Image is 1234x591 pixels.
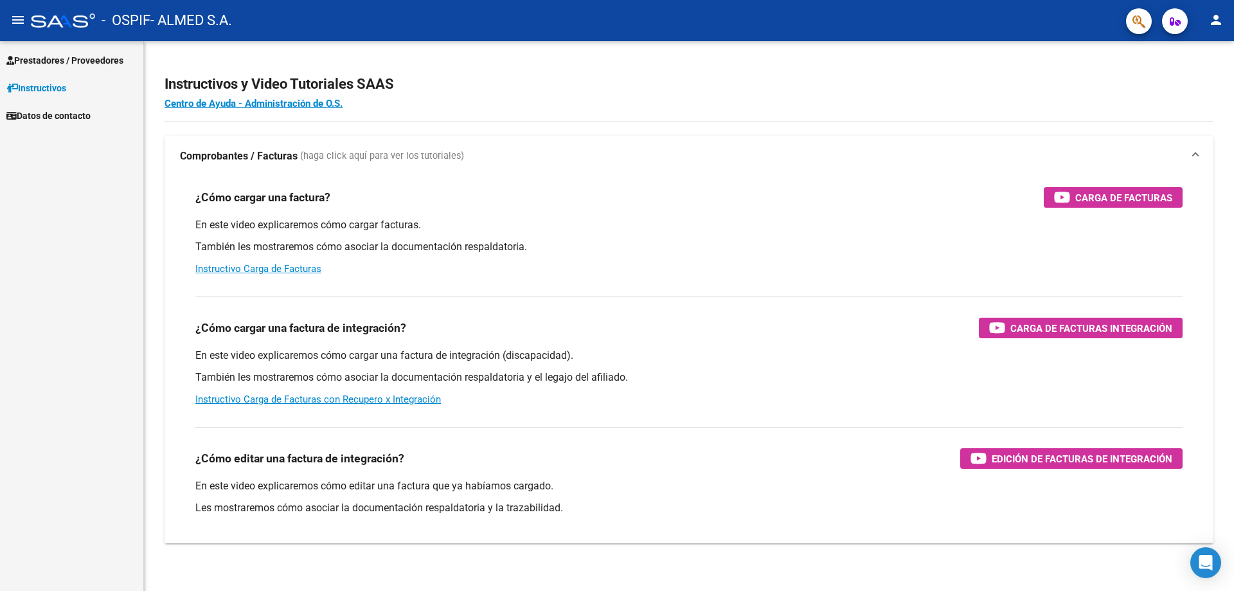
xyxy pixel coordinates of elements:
p: En este video explicaremos cómo editar una factura que ya habíamos cargado. [195,479,1183,493]
span: Prestadores / Proveedores [6,53,123,68]
button: Carga de Facturas Integración [979,318,1183,338]
h3: ¿Cómo cargar una factura? [195,188,330,206]
span: - ALMED S.A. [150,6,232,35]
span: Datos de contacto [6,109,91,123]
span: Carga de Facturas [1075,190,1172,206]
h3: ¿Cómo cargar una factura de integración? [195,319,406,337]
button: Edición de Facturas de integración [960,448,1183,469]
mat-expansion-panel-header: Comprobantes / Facturas (haga click aquí para ver los tutoriales) [165,136,1213,177]
p: En este video explicaremos cómo cargar facturas. [195,218,1183,232]
span: Carga de Facturas Integración [1010,320,1172,336]
a: Centro de Ayuda - Administración de O.S. [165,98,343,109]
strong: Comprobantes / Facturas [180,149,298,163]
a: Instructivo Carga de Facturas con Recupero x Integración [195,394,441,405]
div: Open Intercom Messenger [1190,547,1221,578]
h3: ¿Cómo editar una factura de integración? [195,450,404,468]
span: - OSPIF [102,6,150,35]
p: También les mostraremos cómo asociar la documentación respaldatoria y el legajo del afiliado. [195,370,1183,385]
h2: Instructivos y Video Tutoriales SAAS [165,72,1213,96]
mat-icon: menu [10,12,26,28]
button: Carga de Facturas [1044,187,1183,208]
span: Edición de Facturas de integración [992,451,1172,467]
mat-icon: person [1208,12,1224,28]
div: Comprobantes / Facturas (haga click aquí para ver los tutoriales) [165,177,1213,543]
p: En este video explicaremos cómo cargar una factura de integración (discapacidad). [195,349,1183,363]
a: Instructivo Carga de Facturas [195,263,321,275]
p: También les mostraremos cómo asociar la documentación respaldatoria. [195,240,1183,254]
p: Les mostraremos cómo asociar la documentación respaldatoria y la trazabilidad. [195,501,1183,515]
span: (haga click aquí para ver los tutoriales) [300,149,464,163]
span: Instructivos [6,81,66,95]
